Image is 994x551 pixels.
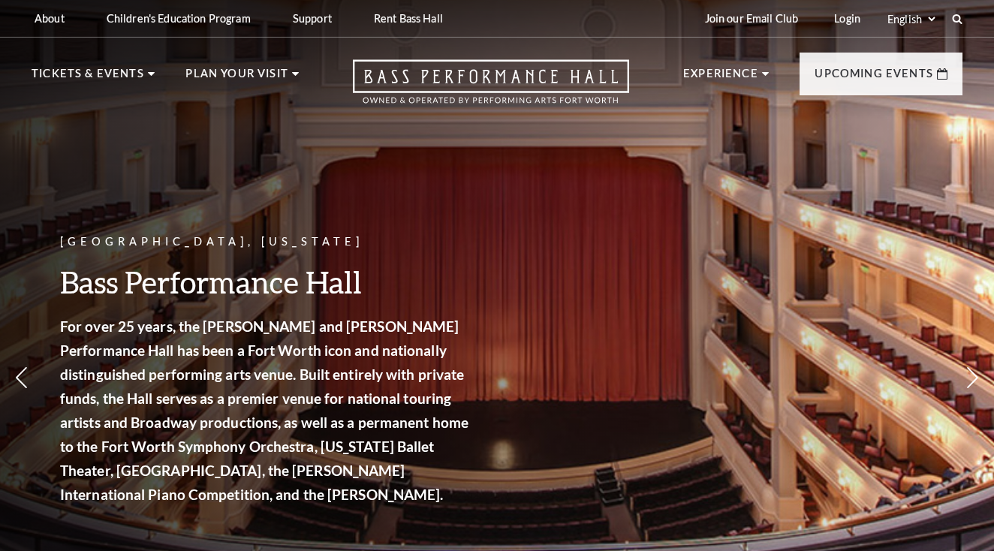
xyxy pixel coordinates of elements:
p: Children's Education Program [107,12,251,25]
select: Select: [884,12,938,26]
p: Experience [683,65,758,92]
p: Upcoming Events [815,65,933,92]
p: [GEOGRAPHIC_DATA], [US_STATE] [60,233,473,251]
p: About [35,12,65,25]
h3: Bass Performance Hall [60,263,473,301]
p: Rent Bass Hall [374,12,443,25]
p: Plan Your Visit [185,65,288,92]
p: Support [293,12,332,25]
strong: For over 25 years, the [PERSON_NAME] and [PERSON_NAME] Performance Hall has been a Fort Worth ico... [60,318,468,503]
p: Tickets & Events [32,65,144,92]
